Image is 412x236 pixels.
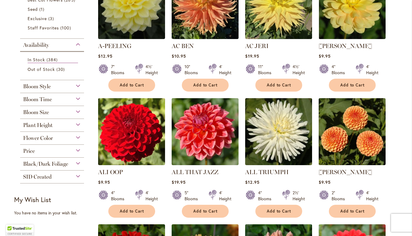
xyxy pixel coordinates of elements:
a: AMBER QUEEN [319,161,386,166]
button: Add to Cart [329,79,376,92]
a: AC JERI [245,42,269,50]
span: Price [23,148,35,154]
div: 4' Height [146,190,158,202]
a: [PERSON_NAME] [319,42,372,50]
a: Exclusive [28,15,78,22]
button: Add to Cart [182,205,229,218]
a: AC BEN [172,42,194,50]
span: SID Created [23,174,52,180]
a: Out of Stock 30 [28,66,78,72]
a: AHOY MATEY [319,35,386,40]
a: ALL TRIUMPH [245,161,312,166]
a: ALI OOP [98,161,165,166]
div: 5" Blooms [185,190,201,202]
span: 1 [39,6,46,12]
img: ALL TRIUMPH [245,98,312,165]
span: Exclusive [28,16,47,21]
a: A-Peeling [98,35,165,40]
span: $12.95 [245,179,260,185]
span: 384 [47,56,59,63]
div: 4' Height [219,64,231,76]
div: 2½' Height [293,190,305,202]
a: ALL TRIUMPH [245,168,289,176]
span: Seed [28,6,38,12]
img: ALI OOP [98,98,165,165]
span: $19.95 [172,179,186,185]
span: Add to Cart [120,209,144,214]
a: AC Jeri [245,35,312,40]
div: 4½' Height [146,64,158,76]
span: Staff Favorites [28,25,59,31]
span: Flower Color [23,135,53,141]
div: 4½' Height [293,64,305,76]
div: You have no items in your wish list. [14,210,94,216]
span: $12.95 [98,53,113,59]
img: AMBER QUEEN [319,98,386,165]
span: Bloom Size [23,109,49,116]
a: ALL THAT JAZZ [172,168,218,176]
button: Add to Cart [329,205,376,218]
span: 100 [60,25,72,31]
span: Add to Cart [340,83,365,88]
button: Add to Cart [108,205,155,218]
span: Add to Cart [267,83,291,88]
div: 7" Blooms [111,64,128,76]
a: ALL THAT JAZZ [172,161,239,166]
div: 4" Blooms [111,190,128,202]
a: Staff Favorites [28,25,78,31]
div: 11" Blooms [258,64,275,76]
span: $9.95 [319,179,331,185]
span: Add to Cart [120,83,144,88]
span: Add to Cart [193,209,218,214]
div: 4' Height [366,64,378,76]
span: $9.95 [319,53,331,59]
span: $19.95 [245,53,259,59]
div: 4' Height [219,190,231,202]
div: 4' Height [366,190,378,202]
a: Seed [28,6,78,12]
span: 30 [56,66,66,72]
a: A-PEELING [98,42,131,50]
div: 4" Blooms [332,64,348,76]
div: 10" Blooms [185,64,201,76]
span: Availability [23,42,49,48]
span: 3 [48,15,56,22]
span: $9.95 [98,179,110,185]
a: [PERSON_NAME] [319,168,372,176]
strong: My Wish List [14,195,51,204]
span: Bloom Time [23,96,52,103]
img: ALL THAT JAZZ [172,98,239,165]
div: 4" Blooms [258,190,275,202]
div: 2" Blooms [332,190,348,202]
span: $10.95 [172,53,186,59]
button: Add to Cart [255,79,302,92]
iframe: Launch Accessibility Center [5,215,21,231]
span: Add to Cart [193,83,218,88]
span: Add to Cart [267,209,291,214]
button: Add to Cart [108,79,155,92]
span: Add to Cart [340,209,365,214]
span: Out of Stock [28,66,55,72]
button: Add to Cart [182,79,229,92]
a: ALI OOP [98,168,123,176]
span: Plant Height [23,122,53,129]
button: Add to Cart [255,205,302,218]
span: Bloom Style [23,83,51,90]
a: In Stock 384 [28,56,78,63]
a: AC BEN [172,35,239,40]
span: Black/Dark Foliage [23,161,68,167]
span: In Stock [28,57,45,62]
